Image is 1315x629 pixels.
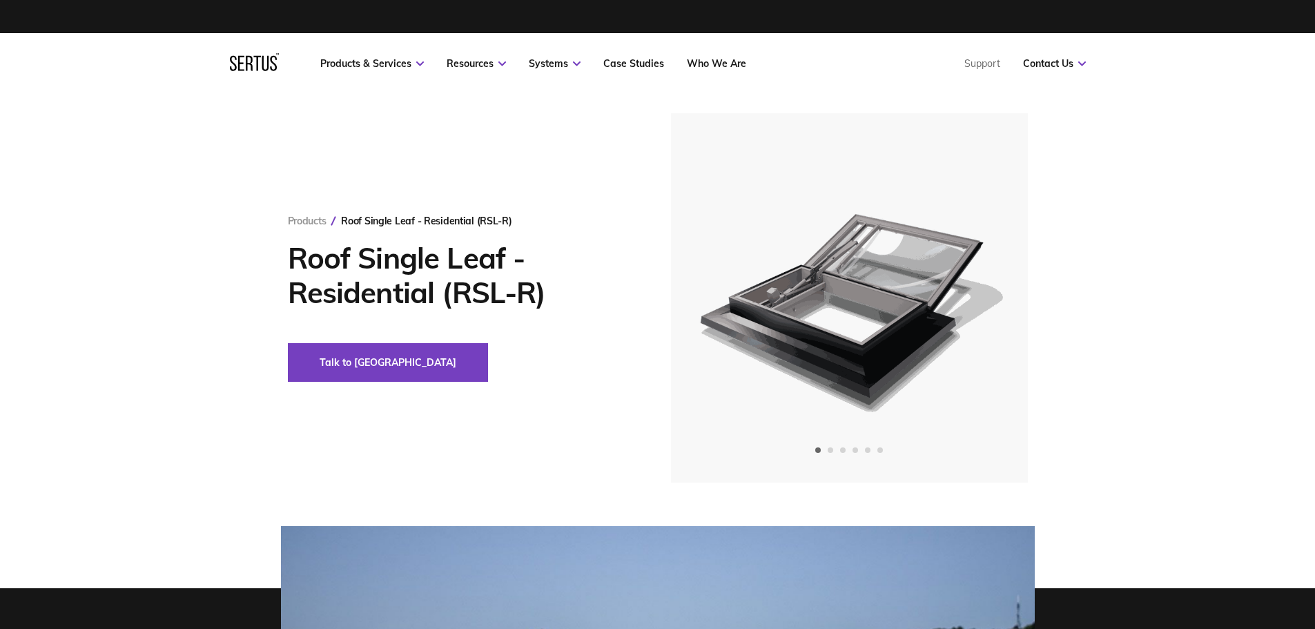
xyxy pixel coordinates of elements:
span: Go to slide 4 [853,447,858,453]
iframe: Chat Widget [1246,563,1315,629]
div: Previous slide [703,282,737,315]
a: Contact Us [1023,57,1086,70]
span: Go to slide 5 [865,447,870,453]
a: Case Studies [603,57,664,70]
a: Systems [529,57,581,70]
a: Products & Services [320,57,424,70]
button: Talk to [GEOGRAPHIC_DATA] [288,343,488,382]
span: Go to slide 3 [840,447,846,453]
div: Next slide [962,282,995,315]
span: Go to slide 2 [828,447,833,453]
a: Who We Are [687,57,746,70]
span: Go to slide 6 [877,447,883,453]
a: Products [288,215,327,227]
a: Resources [447,57,506,70]
a: Support [964,57,1000,70]
h1: Roof Single Leaf - Residential (RSL-R) [288,241,630,310]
